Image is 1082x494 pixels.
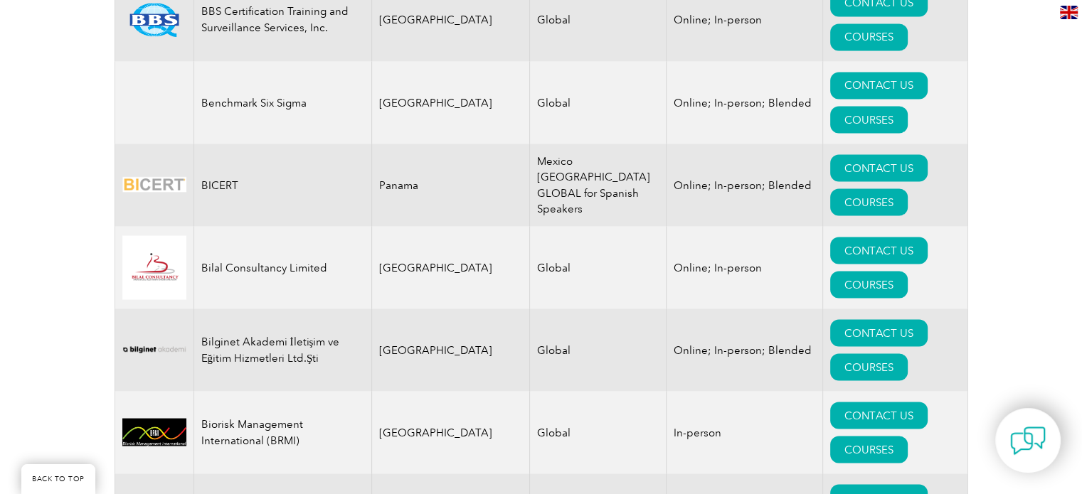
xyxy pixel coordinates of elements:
[830,154,928,181] a: CONTACT US
[830,23,908,50] a: COURSES
[193,391,371,473] td: Biorisk Management International (BRMI)
[667,144,823,226] td: Online; In-person; Blended
[122,167,186,202] img: d424547b-a6e0-e911-a812-000d3a795b83-logo.png
[530,308,667,391] td: Global
[830,188,908,215] a: COURSES
[667,61,823,144] td: Online; In-person; Blended
[667,391,823,473] td: In-person
[530,61,667,144] td: Global
[830,436,908,463] a: COURSES
[1010,423,1046,458] img: contact-chat.png
[371,226,530,308] td: [GEOGRAPHIC_DATA]
[830,319,928,346] a: CONTACT US
[530,226,667,308] td: Global
[830,237,928,264] a: CONTACT US
[122,235,186,299] img: 2f91f213-be97-eb11-b1ac-00224815388c-logo.jpg
[830,106,908,133] a: COURSES
[193,144,371,226] td: BICERT
[122,2,186,37] img: 81a8cf56-15af-ea11-a812-000d3a79722d-logo.png
[371,144,530,226] td: Panama
[1060,6,1078,19] img: en
[667,226,823,308] td: Online; In-person
[530,144,667,226] td: Mexico [GEOGRAPHIC_DATA] GLOBAL for Spanish Speakers
[830,271,908,298] a: COURSES
[830,353,908,380] a: COURSES
[830,72,928,99] a: CONTACT US
[530,391,667,473] td: Global
[830,402,928,429] a: CONTACT US
[122,332,186,367] img: a1985bb7-a6fe-eb11-94ef-002248181dbe-logo.png
[371,391,530,473] td: [GEOGRAPHIC_DATA]
[371,61,530,144] td: [GEOGRAPHIC_DATA]
[193,308,371,391] td: Bilginet Akademi İletişim ve Eğitim Hizmetleri Ltd.Şti
[193,61,371,144] td: Benchmark Six Sigma
[122,418,186,446] img: d01771b9-0638-ef11-a316-00224812a81c-logo.jpg
[371,308,530,391] td: [GEOGRAPHIC_DATA]
[193,226,371,308] td: Bilal Consultancy Limited
[21,464,95,494] a: BACK TO TOP
[667,308,823,391] td: Online; In-person; Blended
